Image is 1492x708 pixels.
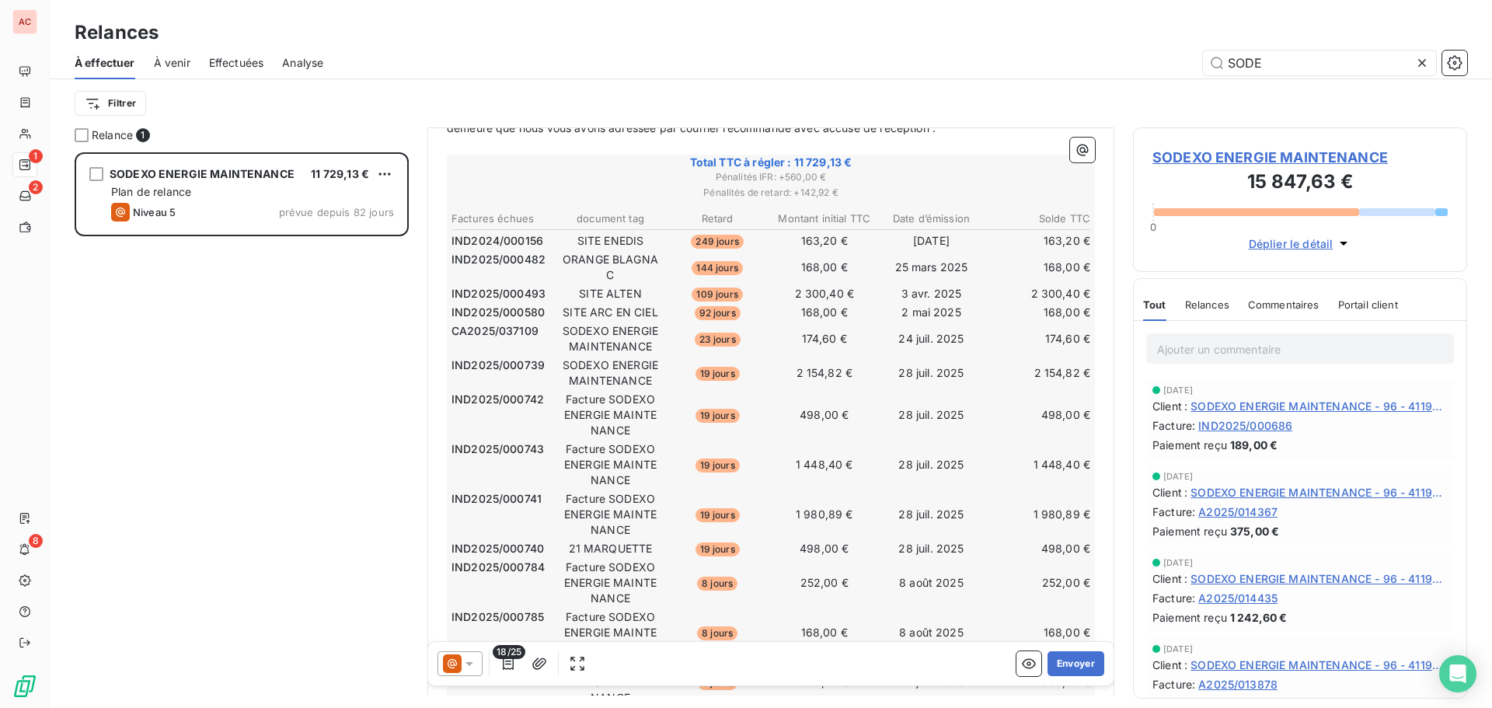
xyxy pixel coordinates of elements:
span: SODEXO ENERGIE MAINTENANCE [1152,147,1448,168]
span: A2025/014367 [1198,504,1278,520]
h3: 15 847,63 € [1152,168,1448,199]
span: 144 jours [692,261,742,275]
span: 1 [136,128,150,142]
span: 249 jours [691,235,743,249]
td: 2 300,40 € [772,285,877,302]
td: 28 juil. 2025 [879,357,985,389]
span: IND2025/000482 [451,252,546,267]
th: document tag [558,211,664,227]
th: Retard [664,211,770,227]
span: IND2025/000785 [451,609,544,625]
span: SODEXO ENERGIE MAINTENANCE - 96 - 41196S17 [1190,570,1448,587]
span: Client : [1152,657,1187,673]
span: Facture : [1152,676,1195,692]
td: SODEXO ENERGIE MAINTENANCE [558,357,664,389]
span: [DATE] [1163,558,1193,567]
td: 163,20 € [985,232,1091,249]
span: Portail client [1338,298,1398,311]
span: Facture : [1152,590,1195,606]
td: Facture SODEXO ENERGIE MAINTENANCE [558,609,664,657]
span: A2025/014435 [1198,590,1278,606]
span: Paiement reçu [1152,523,1227,539]
span: 11 729,13 € [311,167,369,180]
span: À effectuer [75,55,135,71]
span: prévue depuis 82 jours [279,206,394,218]
td: 168,00 € [772,609,877,657]
td: 2 154,82 € [772,357,877,389]
span: Relance [92,127,133,143]
td: Facture SODEXO ENERGIE MAINTENANCE [558,490,664,539]
span: IND2025/000743 [451,441,544,457]
th: Date d’émission [879,211,985,227]
span: IND2025/000580 [451,305,545,320]
span: 189,00 € [1230,437,1278,453]
th: Solde TTC [985,211,1091,227]
td: 1 980,89 € [772,490,877,539]
span: Client : [1152,484,1187,500]
span: 8 jours [697,577,737,591]
th: Montant initial TTC [772,211,877,227]
span: Commentaires [1248,298,1319,311]
span: 92 jours [695,306,741,320]
td: SITE ALTEN [558,285,664,302]
span: [DATE] [1163,644,1193,654]
span: 19 jours [695,367,740,381]
td: 168,00 € [985,609,1091,657]
td: 252,00 € [772,559,877,607]
td: ORANGE BLAGNAC [558,251,664,284]
span: Tout [1143,298,1166,311]
div: AC [12,9,37,34]
span: IND2025/000739 [451,357,545,373]
span: A2025/013878 [1198,676,1278,692]
td: 498,00 € [772,391,877,439]
span: Effectuées [209,55,264,71]
span: [DATE] [1163,385,1193,395]
span: 375,00 € [1230,523,1279,539]
td: 24 juil. 2025 [879,323,985,355]
button: Envoyer [1048,651,1104,676]
td: Facture SODEXO ENERGIE MAINTENANCE [558,391,664,439]
span: IND2025/000493 [451,286,546,302]
span: À venir [154,55,190,71]
span: Pénalités de retard : + 142,92 € [449,186,1093,200]
td: 28 juil. 2025 [879,441,985,489]
span: Paiement reçu [1152,437,1227,453]
span: Déplier le détail [1249,235,1333,252]
span: SODEXO ENERGIE MAINTENANCE [110,167,295,180]
td: 8 août 2025 [879,559,985,607]
span: 1 242,60 € [1230,609,1288,626]
span: Pénalités IFR : + 560,00 € [449,170,1093,184]
td: SITE ARC EN CIEL [558,304,664,321]
span: Client : [1152,570,1187,587]
td: 28 juil. 2025 [879,540,985,557]
span: SODEXO ENERGIE MAINTENANCE - 96 - 41196S17 [1190,484,1448,500]
td: 498,00 € [985,391,1091,439]
td: 25 mars 2025 [879,251,985,284]
td: 252,00 € [985,559,1091,607]
td: 498,00 € [772,540,877,557]
div: Open Intercom Messenger [1439,655,1476,692]
td: SITE ENEDIS [558,232,664,249]
span: 109 jours [692,288,742,302]
td: 168,00 € [985,251,1091,284]
td: 1 448,40 € [772,441,877,489]
span: IND2025/000686 [1198,417,1292,434]
span: Total TTC à régler : 11 729,13 € [449,155,1093,170]
td: 168,00 € [772,304,877,321]
span: 19 jours [695,409,740,423]
span: CA2025/037109 [451,323,539,339]
span: Paiement reçu [1152,609,1227,626]
span: SODEXO ENERGIE MAINTENANCE - 96 - 41196S17 [1190,657,1448,673]
span: 2 [29,180,43,194]
span: Facture : [1152,504,1195,520]
td: Facture SODEXO ENERGIE MAINTENANCE [558,559,664,607]
span: Plan de relance [111,185,191,198]
span: IND2024/000156 [451,233,543,249]
span: 1 [29,149,43,163]
span: IND2025/000740 [451,541,544,556]
td: 1 980,89 € [985,490,1091,539]
button: Filtrer [75,91,146,116]
span: Client : [1152,398,1187,414]
span: 19 jours [695,542,740,556]
h3: Relances [75,19,159,47]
